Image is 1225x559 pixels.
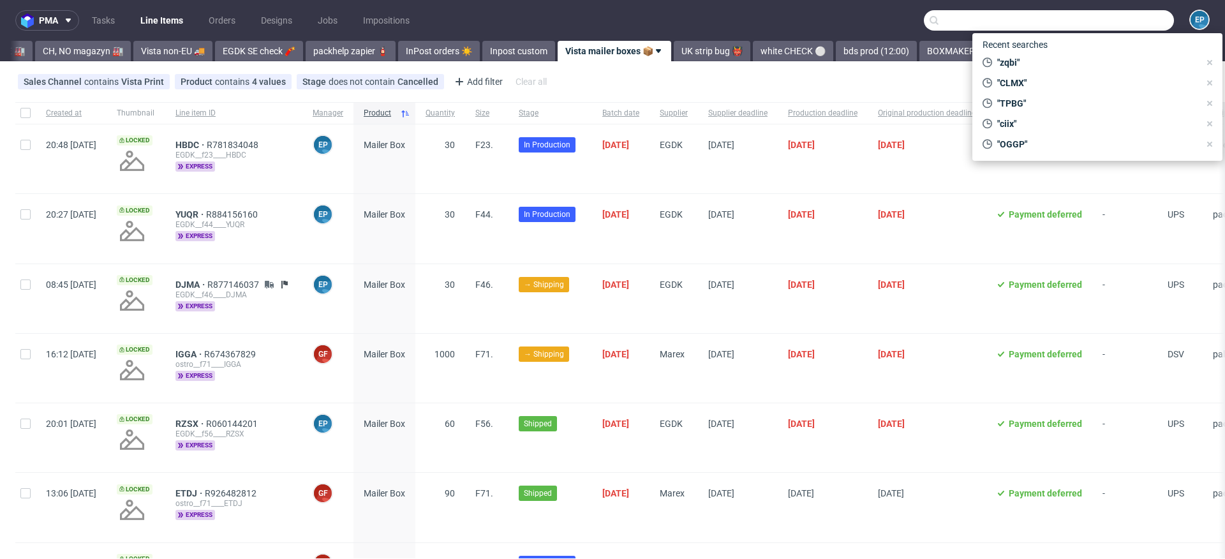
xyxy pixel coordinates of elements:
[426,108,455,119] span: Quantity
[175,488,205,498] a: ETDJ
[1168,419,1192,457] span: UPS
[364,419,405,429] span: Mailer Box
[117,355,147,385] img: no_design.png
[133,41,212,61] a: Vista non-EU 🚚
[1009,419,1082,429] span: Payment deferred
[602,140,629,150] span: [DATE]
[788,140,815,150] span: [DATE]
[878,349,905,359] span: [DATE]
[24,77,84,87] span: Sales Channel
[46,279,96,290] span: 08:45 [DATE]
[117,345,152,355] span: Locked
[788,488,814,498] span: [DATE]
[788,419,815,429] span: [DATE]
[1009,279,1082,290] span: Payment deferred
[175,498,292,509] div: ostro__f71____ETDJ
[253,10,300,31] a: Designs
[919,41,995,61] a: BOXMAKER 🇺🇸
[788,108,857,119] span: Production deadline
[475,488,493,498] span: F71.
[175,220,292,230] div: EGDK__f44____YUQR
[205,488,259,498] a: R926482812
[175,140,207,150] a: HBDC
[84,77,121,87] span: contains
[708,140,734,150] span: [DATE]
[878,279,905,290] span: [DATE]
[46,349,96,359] span: 16:12 [DATE]
[355,10,417,31] a: Impositions
[364,488,405,498] span: Mailer Box
[753,41,833,61] a: white CHECK ⚪️
[175,209,206,220] a: YUQR
[878,488,904,498] span: [DATE]
[1009,488,1082,498] span: Payment deferred
[660,488,685,498] span: Marex
[602,419,629,429] span: [DATE]
[175,279,207,290] a: DJMA
[175,161,215,172] span: express
[207,279,262,290] a: R877146037
[364,108,395,119] span: Product
[364,279,405,290] span: Mailer Box
[524,418,552,429] span: Shipped
[117,205,152,216] span: Locked
[519,108,582,119] span: Stage
[364,209,405,220] span: Mailer Box
[314,136,332,154] figcaption: EP
[660,349,685,359] span: Marex
[482,41,555,61] a: Inpost custom
[175,440,215,451] span: express
[1102,279,1147,318] span: -
[117,285,147,316] img: no_design.png
[206,209,260,220] a: R884156160
[602,279,629,290] span: [DATE]
[314,415,332,433] figcaption: EP
[175,301,215,311] span: express
[524,139,570,151] span: In Production
[788,279,815,290] span: [DATE]
[708,419,734,429] span: [DATE]
[1102,419,1147,457] span: -
[708,488,734,498] span: [DATE]
[175,290,292,300] div: EGDK__f46____DJMA
[117,424,147,455] img: no_design.png
[310,10,345,31] a: Jobs
[39,16,58,25] span: pma
[201,10,243,31] a: Orders
[878,140,905,150] span: [DATE]
[1102,209,1147,248] span: -
[175,108,292,119] span: Line item ID
[117,108,155,119] span: Thumbnail
[313,108,343,119] span: Manager
[46,419,96,429] span: 20:01 [DATE]
[215,41,303,61] a: EGDK SE check 🧨
[1102,349,1147,387] span: -
[602,209,629,220] span: [DATE]
[434,349,455,359] span: 1000
[878,209,905,220] span: [DATE]
[117,414,152,424] span: Locked
[977,34,1053,55] span: Recent searches
[175,349,204,359] span: IGGA
[117,495,147,525] img: no_design.png
[445,419,455,429] span: 60
[133,10,191,31] a: Line Items
[302,77,329,87] span: Stage
[35,41,131,61] a: CH, NO magazyn 🏭
[524,488,552,499] span: Shipped
[364,349,405,359] span: Mailer Box
[992,56,1199,69] span: "zqbi"
[117,275,152,285] span: Locked
[117,484,152,495] span: Locked
[475,140,493,150] span: F23.
[674,41,750,61] a: UK strip bug 👹
[1009,349,1082,359] span: Payment deferred
[788,209,815,220] span: [DATE]
[660,419,683,429] span: EGDK
[175,231,215,241] span: express
[992,117,1199,130] span: "ciix"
